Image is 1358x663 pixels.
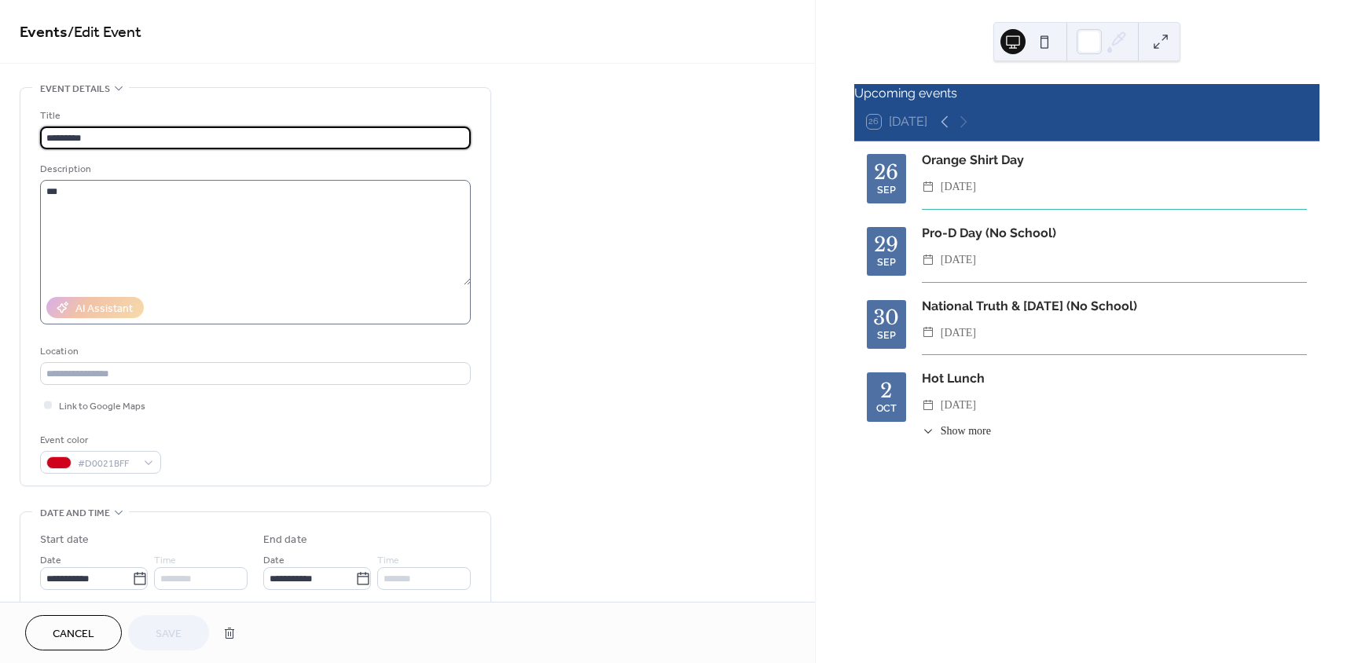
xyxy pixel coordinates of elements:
[941,251,976,269] span: [DATE]
[40,432,158,449] div: Event color
[78,456,136,472] span: #D0021BFF
[40,108,468,124] div: Title
[20,17,68,48] a: Events
[922,396,934,415] div: ​
[922,178,934,196] div: ​
[40,161,468,178] div: Description
[40,343,468,360] div: Location
[59,398,145,415] span: Link to Google Maps
[854,84,1319,103] div: Upcoming events
[922,369,1307,388] div: Hot Lunch
[922,423,991,439] button: ​Show more
[53,626,94,643] span: Cancel
[880,381,892,401] div: 2
[874,235,898,255] div: 29
[40,552,61,569] span: Date
[922,251,934,269] div: ​
[40,505,110,522] span: Date and time
[877,185,896,196] div: Sep
[941,324,976,342] span: [DATE]
[922,423,934,439] div: ​
[922,324,934,342] div: ​
[941,178,976,196] span: [DATE]
[154,552,176,569] span: Time
[263,532,307,548] div: End date
[876,404,897,414] div: Oct
[877,331,896,341] div: Sep
[873,308,899,328] div: 30
[68,17,141,48] span: / Edit Event
[874,163,898,182] div: 26
[40,81,110,97] span: Event details
[941,396,976,415] span: [DATE]
[922,151,1307,170] div: Orange Shirt Day
[40,532,89,548] div: Start date
[25,615,122,650] button: Cancel
[922,224,1307,243] div: Pro-D Day (No School)
[877,258,896,268] div: Sep
[922,297,1307,316] div: National Truth & [DATE] (No School)
[941,423,991,439] span: Show more
[263,552,284,569] span: Date
[377,552,399,569] span: Time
